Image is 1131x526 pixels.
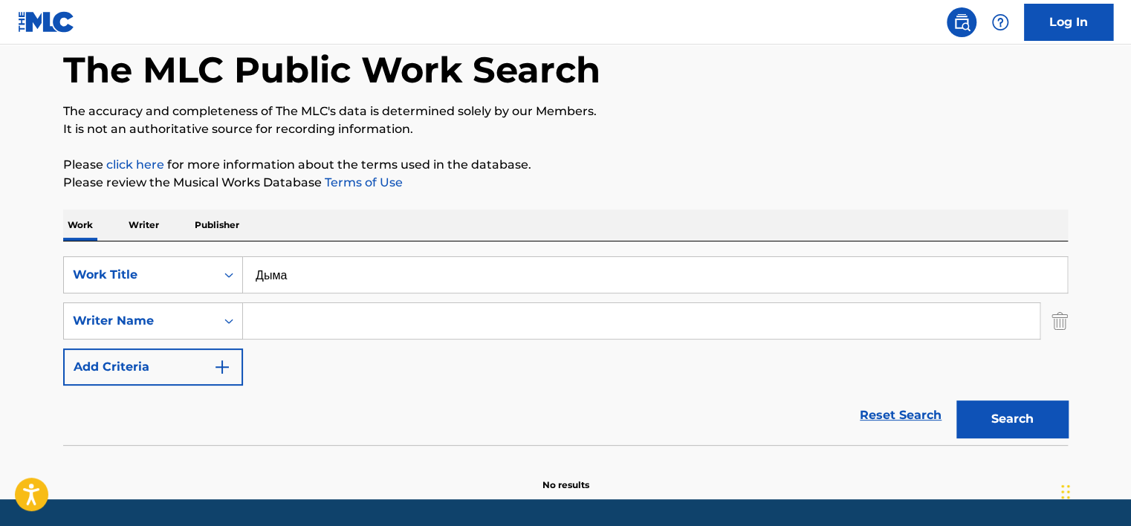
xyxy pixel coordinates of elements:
[213,358,231,376] img: 9d2ae6d4665cec9f34b9.svg
[63,103,1068,120] p: The accuracy and completeness of The MLC's data is determined solely by our Members.
[73,312,207,330] div: Writer Name
[1057,455,1131,526] iframe: Chat Widget
[73,266,207,284] div: Work Title
[542,461,589,492] p: No results
[991,13,1009,31] img: help
[322,175,403,189] a: Terms of Use
[1061,470,1070,514] div: টেনে আনুন
[1051,302,1068,340] img: Delete Criterion
[63,348,243,386] button: Add Criteria
[947,7,976,37] a: Public Search
[18,11,75,33] img: MLC Logo
[63,174,1068,192] p: Please review the Musical Works Database
[1024,4,1113,41] a: Log In
[852,399,949,432] a: Reset Search
[190,210,244,241] p: Publisher
[124,210,163,241] p: Writer
[63,156,1068,174] p: Please for more information about the terms used in the database.
[63,48,600,92] h1: The MLC Public Work Search
[63,256,1068,445] form: Search Form
[953,13,970,31] img: search
[106,158,164,172] a: click here
[63,210,97,241] p: Work
[1057,455,1131,526] div: চ্যাট উইজেট
[956,400,1068,438] button: Search
[985,7,1015,37] div: Help
[63,120,1068,138] p: It is not an authoritative source for recording information.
